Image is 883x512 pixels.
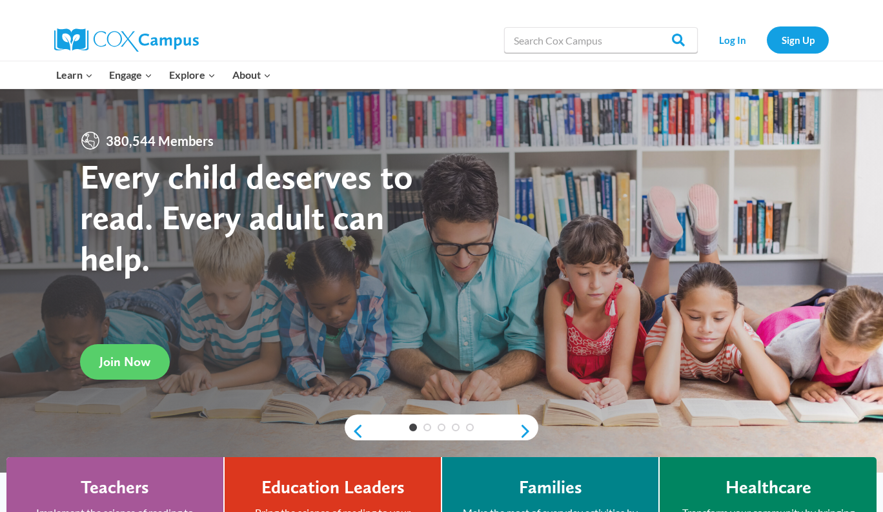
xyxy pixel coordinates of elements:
a: 4 [452,424,460,431]
span: Explore [169,67,216,83]
span: Engage [109,67,152,83]
a: 3 [438,424,445,431]
h4: Teachers [81,476,149,498]
span: Learn [56,67,93,83]
span: 380,544 Members [101,130,219,151]
a: Sign Up [767,26,829,53]
a: Log In [704,26,760,53]
div: content slider buttons [345,418,538,444]
a: Join Now [80,344,170,380]
nav: Primary Navigation [48,61,279,88]
a: previous [345,424,364,439]
a: next [519,424,538,439]
h4: Education Leaders [261,476,405,498]
a: 1 [409,424,417,431]
span: Join Now [99,354,150,369]
h4: Healthcare [726,476,811,498]
a: 5 [466,424,474,431]
strong: Every child deserves to read. Every adult can help. [80,156,413,279]
input: Search Cox Campus [504,27,698,53]
img: Cox Campus [54,28,199,52]
a: 2 [423,424,431,431]
h4: Families [519,476,582,498]
nav: Secondary Navigation [704,26,829,53]
span: About [232,67,271,83]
